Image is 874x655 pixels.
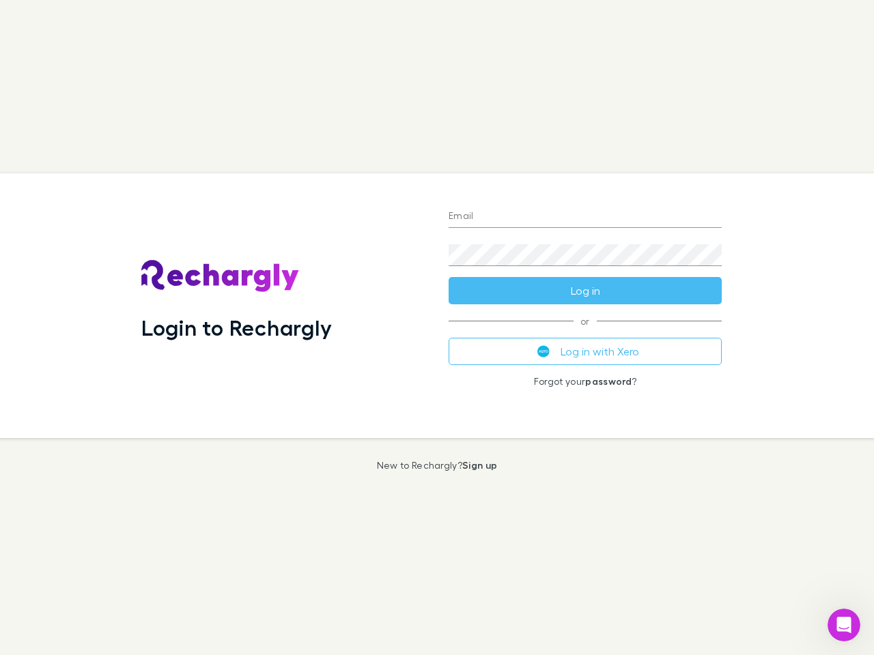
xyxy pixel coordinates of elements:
p: Forgot your ? [449,376,722,387]
a: password [585,375,632,387]
iframe: Intercom live chat [828,609,860,641]
img: Rechargly's Logo [141,260,300,293]
img: Xero's logo [537,345,550,358]
button: Log in with Xero [449,338,722,365]
a: Sign up [462,459,497,471]
p: New to Rechargly? [377,460,498,471]
span: or [449,321,722,321]
button: Log in [449,277,722,304]
h1: Login to Rechargly [141,315,332,340]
